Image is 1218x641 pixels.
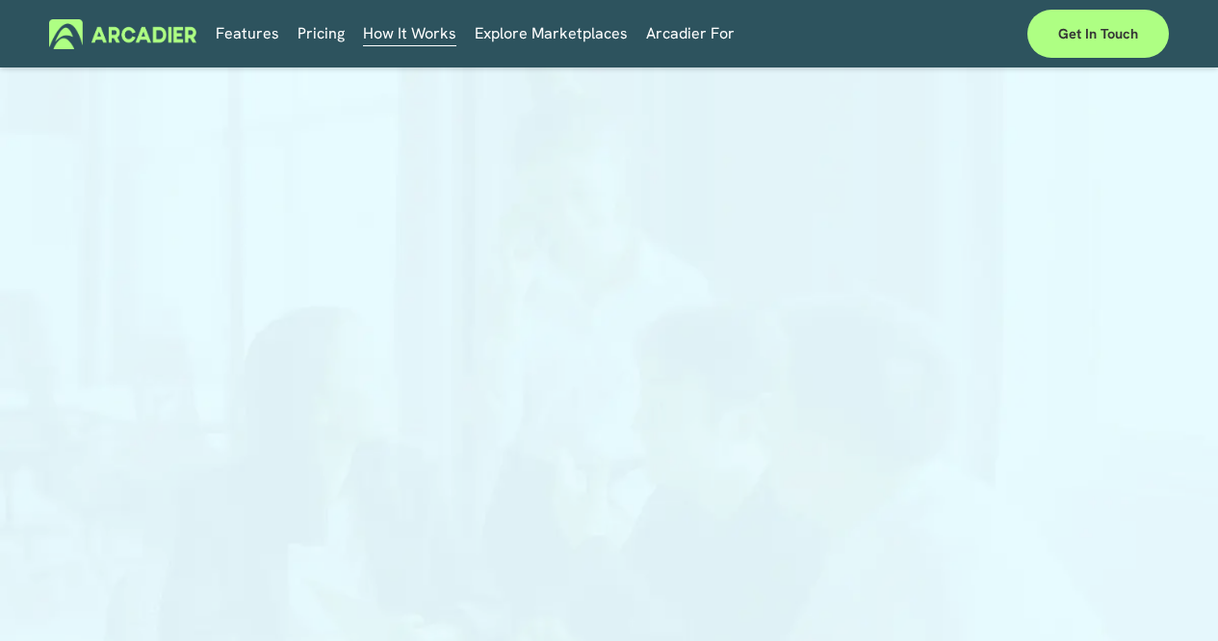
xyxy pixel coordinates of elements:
[363,19,456,49] a: folder dropdown
[475,19,628,49] a: Explore Marketplaces
[1027,10,1169,58] a: Get in touch
[363,20,456,47] span: How It Works
[49,19,196,49] img: Arcadier
[646,20,735,47] span: Arcadier For
[216,19,279,49] a: Features
[646,19,735,49] a: folder dropdown
[298,19,345,49] a: Pricing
